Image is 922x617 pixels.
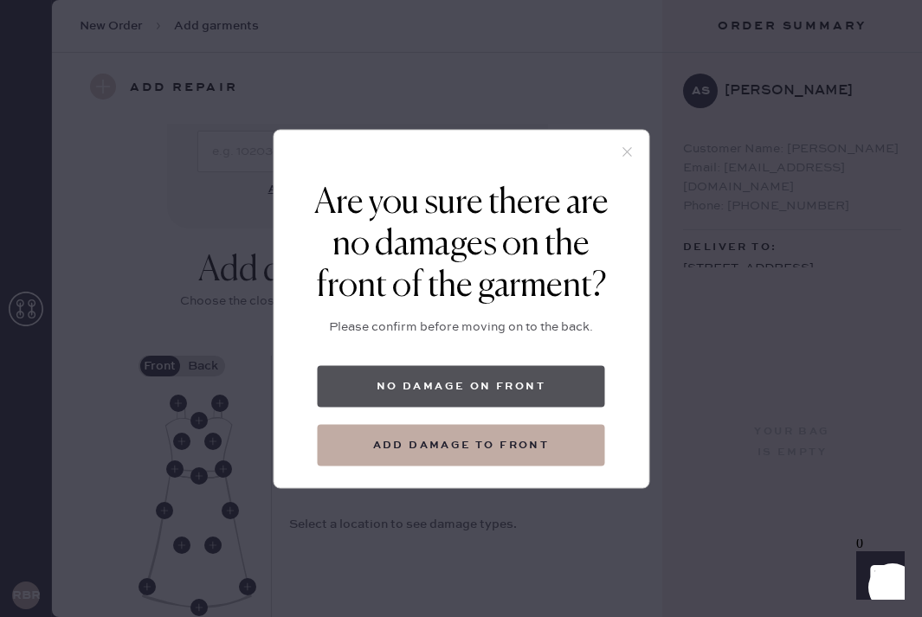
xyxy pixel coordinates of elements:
[329,317,593,336] div: Please confirm before moving on to the back.
[840,539,914,614] iframe: Front Chat
[300,182,622,306] div: Are you sure there are no damages on the front of the garment?
[318,424,605,466] button: Add damage to front
[318,365,605,407] button: No damage on front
